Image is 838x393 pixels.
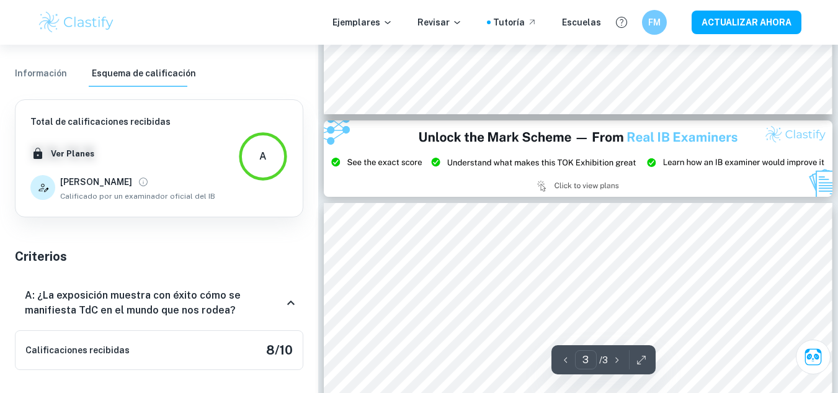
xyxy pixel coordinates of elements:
font: Esquema de calificación [92,68,196,78]
font: / [275,343,280,358]
button: Pregúntale a Clai [796,340,831,374]
img: Ad [324,120,832,197]
font: Calificaciones recibidas [25,345,130,355]
font: 3 [602,355,608,365]
font: / [599,355,602,365]
font: Criterios [15,249,67,264]
button: ACTUALIZAR AHORA [692,11,801,34]
button: Ver perfil completo [135,173,152,191]
font: ACTUALIZAR AHORA [702,18,791,28]
button: Ayuda y comentarios [611,12,632,33]
div: A: ¿La exposición muestra con éxito cómo se manifiesta TdC en el mundo que nos rodea? [15,276,303,330]
font: Ejemplares [332,17,380,27]
font: Calificado por un examinador oficial del IB [60,192,215,201]
img: Logotipo de Clastify [37,10,116,35]
font: A [259,150,267,162]
font: FM [648,17,661,27]
font: 10 [280,343,293,358]
font: Tutoría [493,17,525,27]
a: Escuelas [562,16,601,29]
font: [PERSON_NAME] [60,177,132,187]
font: 8 [266,343,275,358]
a: Tutoría [493,16,537,29]
font: Escuelas [562,17,601,27]
font: Revisar [417,17,450,27]
font: Información [15,68,67,78]
button: Ver planes [48,144,97,163]
font: A: ¿La exposición muestra con éxito cómo se manifiesta TdC en el mundo que nos rodea? [25,289,241,316]
font: Total de calificaciones recibidas [30,117,171,127]
button: FM [642,10,667,35]
font: Ver planes [51,148,94,158]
